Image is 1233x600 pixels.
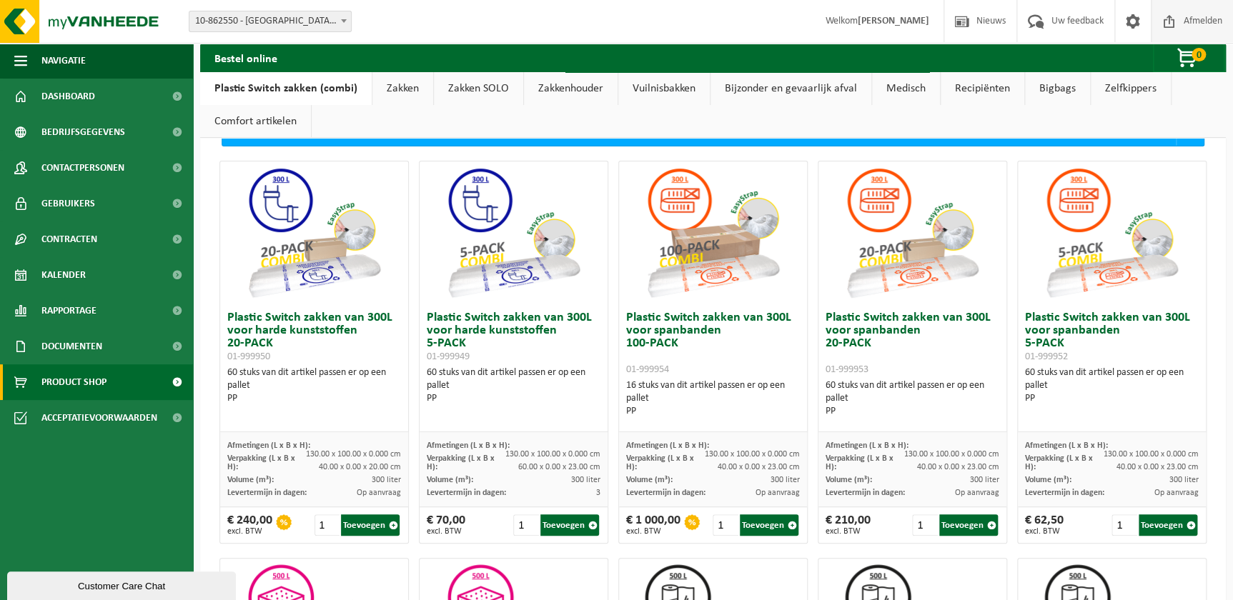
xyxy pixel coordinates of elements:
span: 01-999950 [227,351,270,362]
a: Zakkenhouder [524,72,618,105]
div: 16 stuks van dit artikel passen er op een pallet [626,379,800,418]
span: Volume (m³): [1025,476,1071,484]
div: € 210,00 [826,514,871,536]
img: 01-999952 [1040,161,1183,304]
span: Levertermijn in dagen: [1025,489,1104,497]
img: 01-999953 [841,161,984,304]
span: 300 liter [1169,476,1199,484]
a: Plastic Switch zakken (combi) [200,72,372,105]
span: Rapportage [41,293,96,329]
span: Op aanvraag [357,489,401,497]
span: excl. BTW [1025,527,1064,536]
span: Levertermijn in dagen: [826,489,905,497]
span: 40.00 x 0.00 x 20.00 cm [319,463,401,471]
input: 1 [315,514,340,536]
span: Navigatie [41,43,86,79]
span: Verpakking (L x B x H): [826,454,893,471]
div: 60 stuks van dit artikel passen er op een pallet [227,366,401,405]
img: 01-999954 [641,161,784,304]
span: 60.00 x 0.00 x 23.00 cm [518,463,600,471]
span: 300 liter [372,476,401,484]
span: 01-999953 [826,364,868,375]
div: € 62,50 [1025,514,1064,536]
span: Gebruikers [41,186,95,221]
div: PP [826,405,999,418]
span: excl. BTW [427,527,465,536]
span: Product Shop [41,364,107,400]
h3: Plastic Switch zakken van 300L voor spanbanden 5-PACK [1025,311,1199,363]
span: Verpakking (L x B x H): [227,454,295,471]
h2: Bestel online [200,44,292,71]
div: 60 stuks van dit artikel passen er op een pallet [826,379,999,418]
span: 01-999952 [1025,351,1068,362]
span: 01-999954 [626,364,669,375]
a: Medisch [872,72,940,105]
span: 40.00 x 0.00 x 23.00 cm [917,463,999,471]
h3: Plastic Switch zakken van 300L voor harde kunststoffen 5-PACK [427,311,600,363]
span: Kalender [41,257,86,293]
span: Op aanvraag [1154,489,1199,497]
span: 40.00 x 0.00 x 23.00 cm [1116,463,1199,471]
span: 130.00 x 100.00 x 0.000 cm [705,450,800,459]
span: Contracten [41,221,97,257]
iframe: chat widget [7,569,239,600]
div: 60 stuks van dit artikel passen er op een pallet [427,366,600,405]
span: Dashboard [41,79,95,114]
button: Toevoegen [1139,514,1197,536]
span: Volume (m³): [626,476,673,484]
div: 60 stuks van dit artikel passen er op een pallet [1025,366,1199,405]
a: Bijzonder en gevaarlijk afval [710,72,871,105]
input: 1 [912,514,938,536]
h3: Plastic Switch zakken van 300L voor harde kunststoffen 20-PACK [227,311,401,363]
button: Toevoegen [740,514,798,536]
img: 01-999950 [242,161,385,304]
span: Documenten [41,329,102,364]
span: Levertermijn in dagen: [427,489,506,497]
span: Bedrijfsgegevens [41,114,125,150]
button: 0 [1153,44,1224,72]
a: Recipiënten [941,72,1024,105]
span: Volume (m³): [826,476,872,484]
span: Verpakking (L x B x H): [626,454,694,471]
a: Zakken SOLO [434,72,523,105]
button: Toevoegen [341,514,400,536]
span: 300 liter [771,476,800,484]
span: Op aanvraag [756,489,800,497]
img: 01-999949 [442,161,585,304]
span: 300 liter [571,476,600,484]
span: Volume (m³): [427,476,473,484]
span: Op aanvraag [955,489,999,497]
span: Acceptatievoorwaarden [41,400,157,436]
input: 1 [713,514,738,536]
button: Toevoegen [540,514,599,536]
div: € 70,00 [427,514,465,536]
span: Afmetingen (L x B x H): [626,441,709,450]
span: 300 liter [970,476,999,484]
span: Verpakking (L x B x H): [1025,454,1093,471]
span: Verpakking (L x B x H): [427,454,495,471]
span: 130.00 x 100.00 x 0.000 cm [505,450,600,459]
button: Toevoegen [939,514,998,536]
span: 10-862550 - AML WEST - ARDOOIE [189,11,351,31]
span: Afmetingen (L x B x H): [826,441,908,450]
a: Bigbags [1025,72,1090,105]
h3: Plastic Switch zakken van 300L voor spanbanden 100-PACK [626,311,800,376]
span: Volume (m³): [227,476,274,484]
input: 1 [1111,514,1137,536]
a: Zakken [372,72,433,105]
input: 1 [513,514,539,536]
span: 40.00 x 0.00 x 23.00 cm [718,463,800,471]
span: Levertermijn in dagen: [626,489,705,497]
span: Contactpersonen [41,150,124,186]
div: PP [427,392,600,405]
div: PP [626,405,800,418]
span: Afmetingen (L x B x H): [1025,441,1108,450]
span: excl. BTW [626,527,680,536]
span: 01-999949 [427,351,470,362]
span: Levertermijn in dagen: [227,489,307,497]
span: excl. BTW [826,527,871,536]
strong: [PERSON_NAME] [858,16,929,26]
div: € 1 000,00 [626,514,680,536]
span: 130.00 x 100.00 x 0.000 cm [306,450,401,459]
